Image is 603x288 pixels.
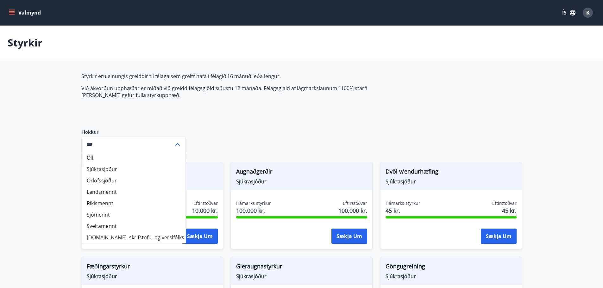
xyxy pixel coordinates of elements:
[82,198,185,209] li: Ríkismennt
[236,262,367,273] span: Gleraugnastyrkur
[82,175,185,186] li: Orlofssjóður
[236,273,367,280] span: Sjúkrasjóður
[343,200,367,206] span: Eftirstöðvar
[386,273,517,280] span: Sjúkrasjóður
[82,152,185,163] li: Öll
[502,206,517,215] span: 45 kr.
[236,167,367,178] span: Augnaðgerðir
[8,7,43,18] button: menu
[386,262,517,273] span: Göngugreining
[386,206,420,215] span: 45 kr.
[559,7,579,18] button: ÍS
[81,129,186,135] label: Flokkur
[81,73,380,80] p: Styrkir eru einungis greiddir til félaga sem greitt hafa í félagið í 6 mánuði eða lengur.
[87,262,218,273] span: Fæðingarstyrkur
[236,178,367,185] span: Sjúkrasjóður
[586,9,590,16] span: K
[8,36,42,50] p: Styrkir
[193,200,218,206] span: Eftirstöðvar
[192,206,218,215] span: 10.000 kr.
[492,200,517,206] span: Eftirstöðvar
[87,273,218,280] span: Sjúkrasjóður
[386,200,420,206] span: Hámarks styrkur
[82,209,185,220] li: Sjómennt
[236,206,271,215] span: 100.000 kr.
[331,229,367,244] button: Sækja um
[81,85,380,99] p: Við ákvörðun upphæðar er miðað við greidd félagsgjöld síðustu 12 mánaða. Félagsgjald af lágmarksl...
[386,178,517,185] span: Sjúkrasjóður
[82,232,185,243] li: [DOMAIN_NAME]. skrifstofu- og verslfólks
[82,163,185,175] li: Sjúkrasjóður
[82,186,185,198] li: Landsmennt
[580,5,595,20] button: K
[386,167,517,178] span: Dvöl v/endurhæfing
[481,229,517,244] button: Sækja um
[338,206,367,215] span: 100.000 kr.
[182,229,218,244] button: Sækja um
[82,220,185,232] li: Sveitamennt
[236,200,271,206] span: Hámarks styrkur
